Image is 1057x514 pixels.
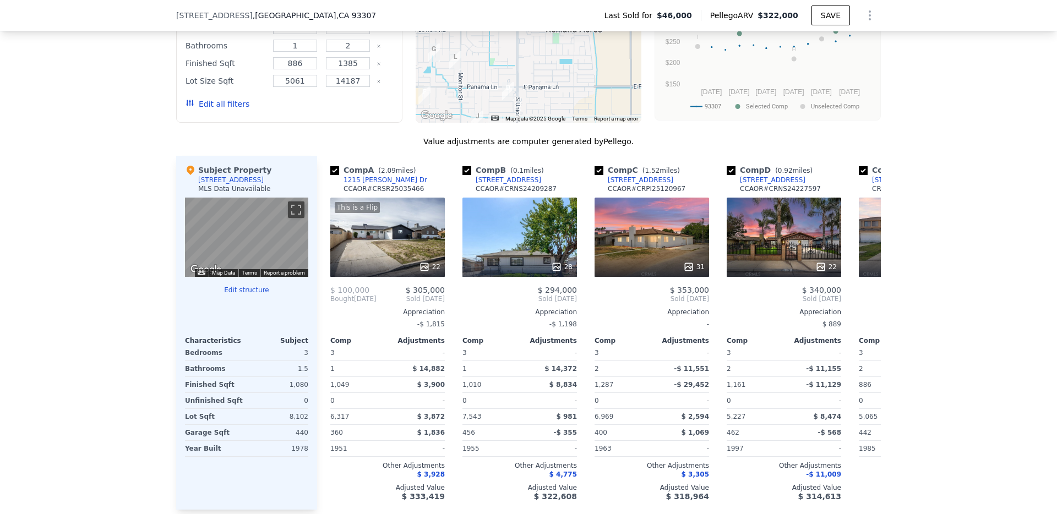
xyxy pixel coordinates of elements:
[551,261,573,272] div: 28
[186,73,266,89] div: Lot Size Sqft
[595,441,650,456] div: 1963
[814,413,841,420] span: $ 8,474
[859,349,863,357] span: 3
[608,184,685,193] div: CCAOR # CRPI25120967
[462,429,475,436] span: 456
[654,441,709,456] div: -
[476,176,541,184] div: [STREET_ADDRESS]
[377,44,381,48] button: Clear
[666,80,680,88] text: $150
[674,381,709,389] span: -$ 29,452
[538,286,577,294] span: $ 294,000
[288,201,304,218] button: Toggle fullscreen view
[727,461,841,470] div: Other Adjustments
[185,336,247,345] div: Characteristics
[727,483,841,492] div: Adjusted Value
[390,441,445,456] div: -
[859,176,938,184] a: [STREET_ADDRESS]
[595,381,613,389] span: 1,287
[186,38,266,53] div: Bathrooms
[381,167,396,174] span: 2.09
[491,116,499,121] button: Keyboard shortcuts
[185,198,308,277] div: Street View
[839,88,860,96] text: [DATE]
[549,381,577,389] span: $ 8,834
[185,393,244,408] div: Unfinished Sqft
[727,165,817,176] div: Comp D
[462,308,577,316] div: Appreciation
[740,176,805,184] div: [STREET_ADDRESS]
[682,471,709,478] span: $ 3,305
[697,34,699,40] text: I
[335,202,380,213] div: This is a Flip
[859,483,973,492] div: Adjusted Value
[783,88,804,96] text: [DATE]
[872,176,938,184] div: [STREET_ADDRESS]
[418,108,455,123] a: Open this area in Google Maps (opens a new window)
[462,397,467,404] span: 0
[185,377,244,392] div: Finished Sqft
[247,336,308,345] div: Subject
[388,336,445,345] div: Adjustments
[502,82,514,101] div: 114 Chiapas Ave
[330,397,335,404] span: 0
[522,441,577,456] div: -
[513,167,524,174] span: 0.1
[330,413,349,420] span: 6,317
[727,441,782,456] div: 1997
[176,10,253,21] span: [STREET_ADDRESS]
[330,429,343,436] span: 360
[417,413,445,420] span: $ 3,872
[330,294,377,303] div: [DATE]
[727,413,745,420] span: 5,227
[185,441,244,456] div: Year Built
[462,176,541,184] a: [STREET_ADDRESS]
[344,176,427,184] div: 1215 [PERSON_NAME] Dr
[212,269,235,277] button: Map Data
[727,308,841,316] div: Appreciation
[786,345,841,360] div: -
[185,286,308,294] button: Edit structure
[798,492,841,501] span: $ 314,613
[330,349,335,357] span: 3
[859,294,973,303] span: Sold [DATE]
[674,365,709,373] span: -$ 11,551
[476,184,557,193] div: CCAOR # CRNS24209287
[670,286,709,294] span: $ 353,000
[786,441,841,456] div: -
[859,308,973,316] div: Appreciation
[859,361,914,376] div: 2
[185,361,244,376] div: Bathrooms
[683,261,705,272] div: 31
[505,116,565,122] span: Map data ©2025 Google
[727,176,805,184] a: [STREET_ADDRESS]
[727,336,784,345] div: Comp
[330,286,369,294] span: $ 100,000
[595,461,709,470] div: Other Adjustments
[553,429,577,436] span: -$ 355
[820,26,824,32] text: K
[784,336,841,345] div: Adjustments
[806,471,841,478] span: -$ 11,009
[185,409,244,424] div: Lot Sqft
[859,165,948,176] div: Comp E
[198,176,264,184] div: [STREET_ADDRESS]
[638,167,684,174] span: ( miles)
[758,11,798,20] span: $322,000
[264,270,305,276] a: Report a problem
[249,441,308,456] div: 1978
[859,336,916,345] div: Comp
[604,10,657,21] span: Last Sold for
[462,361,517,376] div: 1
[330,361,385,376] div: 1
[506,167,548,174] span: ( miles)
[682,413,709,420] span: $ 2,594
[428,43,440,62] div: 6201 Regina Way
[811,6,850,25] button: SAVE
[249,361,308,376] div: 1.5
[666,59,680,67] text: $200
[520,336,577,345] div: Adjustments
[859,441,914,456] div: 1985
[727,429,739,436] span: 462
[522,345,577,360] div: -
